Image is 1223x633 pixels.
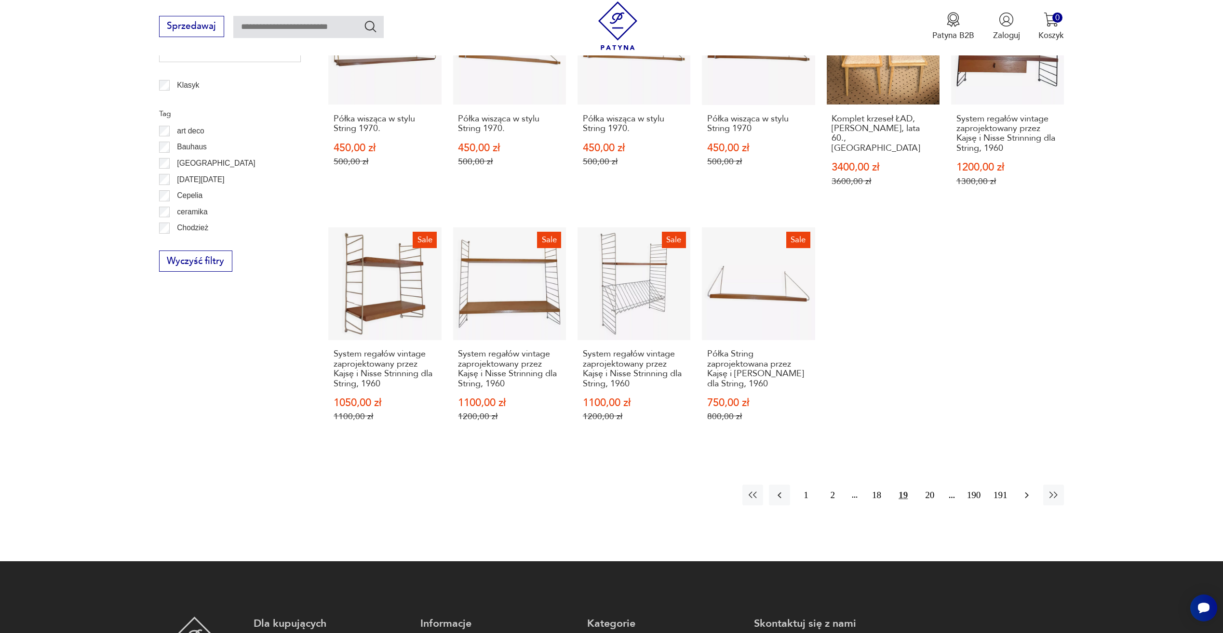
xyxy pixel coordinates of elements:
[707,143,810,153] p: 450,00 zł
[334,114,436,134] h3: Półka wisząca w stylu String 1970.
[453,227,566,444] a: SaleSystem regałów vintage zaprojektowany przez Kajsę i Nisse Strinning dla String, 1960System re...
[1044,12,1059,27] img: Ikona koszyka
[334,349,436,389] h3: System regałów vintage zaprojektowany przez Kajsę i Nisse Strinning dla String, 1960
[159,23,224,31] a: Sprzedawaj
[254,617,409,631] p: Dla kupujących
[1190,594,1217,621] iframe: Smartsupp widget button
[707,398,810,408] p: 750,00 zł
[956,114,1059,154] h3: System regałów vintage zaprojektowany przez Kajsę i Nisse Strinning dla String, 1960
[328,227,441,444] a: SaleSystem regałów vintage zaprojektowany przez Kajsę i Nisse Strinning dla String, 1960System re...
[932,12,974,41] a: Ikona medaluPatyna B2B
[458,157,561,167] p: 500,00 zł
[177,189,202,202] p: Cepelia
[177,141,207,153] p: Bauhaus
[578,227,690,444] a: SaleSystem regałów vintage zaprojektowany przez Kajsę i Nisse Strinning dla String, 1960System re...
[177,125,204,137] p: art deco
[754,617,909,631] p: Skontaktuj się z nami
[177,173,224,186] p: [DATE][DATE]
[990,485,1011,505] button: 191
[334,411,436,422] p: 1100,00 zł
[1038,30,1064,41] p: Koszyk
[334,143,436,153] p: 450,00 zł
[458,398,561,408] p: 1100,00 zł
[796,485,817,505] button: 1
[707,157,810,167] p: 500,00 zł
[822,485,843,505] button: 2
[334,157,436,167] p: 500,00 zł
[832,114,934,154] h3: Komplet krzeseł ŁAD, [PERSON_NAME], lata 60., [GEOGRAPHIC_DATA]
[866,485,887,505] button: 18
[420,617,576,631] p: Informacje
[707,114,810,134] h3: Półka wisząca w stylu String 1970
[177,206,207,218] p: ceramika
[702,227,815,444] a: SalePółka String zaprojektowana przez Kajsę i Nisse Strinning dla String, 1960Półka String zaproj...
[956,162,1059,172] p: 1200,00 zł
[177,157,255,170] p: [GEOGRAPHIC_DATA]
[177,79,199,92] p: Klasyk
[832,176,934,186] p: 3600,00 zł
[583,157,685,167] p: 500,00 zł
[583,114,685,134] h3: Półka wisząca w stylu String 1970.
[458,114,561,134] h3: Półka wisząca w stylu String 1970.
[932,12,974,41] button: Patyna B2B
[458,349,561,389] h3: System regałów vintage zaprojektowany przez Kajsę i Nisse Strinning dla String, 1960
[999,12,1014,27] img: Ikonka użytkownika
[159,16,224,37] button: Sprzedawaj
[583,143,685,153] p: 450,00 zł
[177,238,206,251] p: Ćmielów
[458,411,561,422] p: 1200,00 zł
[993,30,1020,41] p: Zaloguj
[334,398,436,408] p: 1050,00 zł
[583,411,685,422] p: 1200,00 zł
[956,176,1059,186] p: 1300,00 zł
[919,485,940,505] button: 20
[963,485,984,505] button: 190
[707,411,810,422] p: 800,00 zł
[593,1,642,50] img: Patyna - sklep z meblami i dekoracjami vintage
[458,143,561,153] p: 450,00 zł
[177,222,208,234] p: Chodzież
[159,251,232,272] button: Wyczyść filtry
[363,19,377,33] button: Szukaj
[932,30,974,41] p: Patyna B2B
[893,485,914,505] button: 19
[832,162,934,172] p: 3400,00 zł
[1038,12,1064,41] button: 0Koszyk
[707,349,810,389] h3: Półka String zaprojektowana przez Kajsę i [PERSON_NAME] dla String, 1960
[993,12,1020,41] button: Zaloguj
[946,12,961,27] img: Ikona medalu
[1052,13,1062,23] div: 0
[159,107,301,120] p: Tag
[583,398,685,408] p: 1100,00 zł
[587,617,742,631] p: Kategorie
[583,349,685,389] h3: System regałów vintage zaprojektowany przez Kajsę i Nisse Strinning dla String, 1960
